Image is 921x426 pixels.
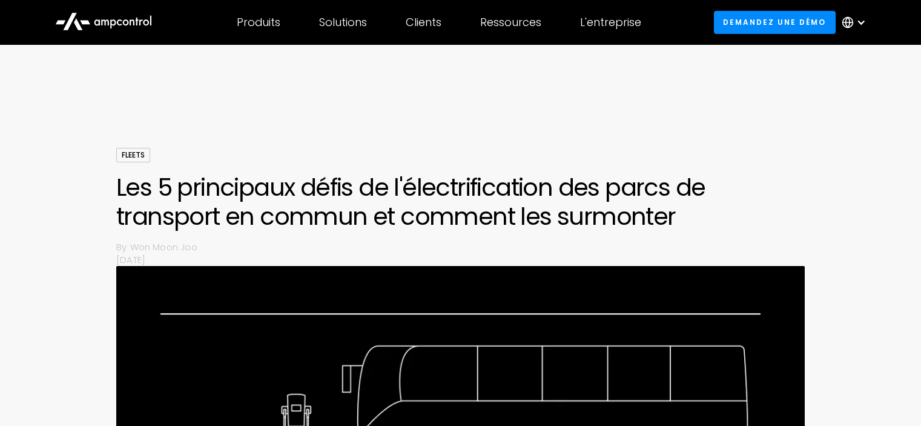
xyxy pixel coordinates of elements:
div: Clients [406,16,441,29]
div: Ressources [480,16,541,29]
div: Produits [237,16,280,29]
p: [DATE] [116,253,805,266]
div: L'entreprise [580,16,641,29]
h1: Les 5 principaux défis de l'électrification des parcs de transport en commun et comment les surmo... [116,173,805,231]
div: Solutions [319,16,367,29]
p: By [116,241,130,253]
div: Fleets [116,148,150,162]
p: Won Moon Joo [130,241,805,253]
a: Demandez une démo [714,11,836,33]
